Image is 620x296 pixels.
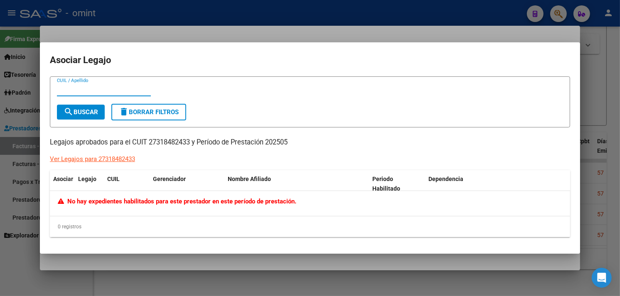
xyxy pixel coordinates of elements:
[64,108,98,116] span: Buscar
[50,52,570,68] h2: Asociar Legajo
[228,176,271,182] span: Nombre Afiliado
[64,107,74,117] mat-icon: search
[50,137,570,148] p: Legajos aprobados para el CUIT 27318482433 y Período de Prestación 202505
[50,216,570,237] div: 0 registros
[150,170,224,198] datatable-header-cell: Gerenciador
[78,176,96,182] span: Legajo
[429,176,464,182] span: Dependencia
[104,170,150,198] datatable-header-cell: CUIL
[58,198,296,205] span: No hay expedientes habilitados para este prestador en este período de prestación.
[111,104,186,120] button: Borrar Filtros
[119,107,129,117] mat-icon: delete
[53,176,73,182] span: Asociar
[75,170,104,198] datatable-header-cell: Legajo
[50,170,75,198] datatable-header-cell: Asociar
[107,176,120,182] span: CUIL
[57,105,105,120] button: Buscar
[592,268,612,288] div: Open Intercom Messenger
[373,176,401,192] span: Periodo Habilitado
[426,170,571,198] datatable-header-cell: Dependencia
[224,170,369,198] datatable-header-cell: Nombre Afiliado
[153,176,186,182] span: Gerenciador
[369,170,426,198] datatable-header-cell: Periodo Habilitado
[119,108,179,116] span: Borrar Filtros
[50,154,135,164] div: Ver Legajos para 27318482433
